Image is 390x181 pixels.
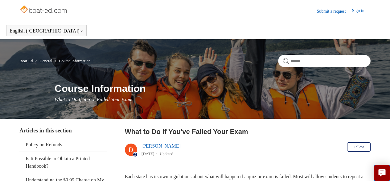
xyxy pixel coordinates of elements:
[352,7,371,15] a: Sign in
[55,97,132,102] span: What to Do If You've Failed Your Exam
[19,4,68,16] img: Boat-Ed Help Center home page
[19,152,107,173] a: Is It Possible to Obtain a Printed Handbook?
[55,81,371,96] h1: Course Information
[374,165,390,181] button: Live chat
[160,151,173,156] li: Updated
[142,151,154,156] time: 03/04/2024, 11:08
[347,142,371,152] button: Follow Article
[19,58,33,63] a: Boat-Ed
[278,55,371,67] input: Search
[53,58,91,63] li: Course Information
[19,58,34,63] li: Boat-Ed
[39,58,52,63] a: General
[317,8,352,15] a: Submit a request
[19,127,72,134] span: Articles in this section
[19,138,107,152] a: Policy on Refunds
[125,127,371,137] h2: What to Do If You've Failed Your Exam
[10,28,83,34] button: English ([GEOGRAPHIC_DATA])
[142,143,181,149] a: [PERSON_NAME]
[59,58,90,63] a: Course Information
[34,58,53,63] li: General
